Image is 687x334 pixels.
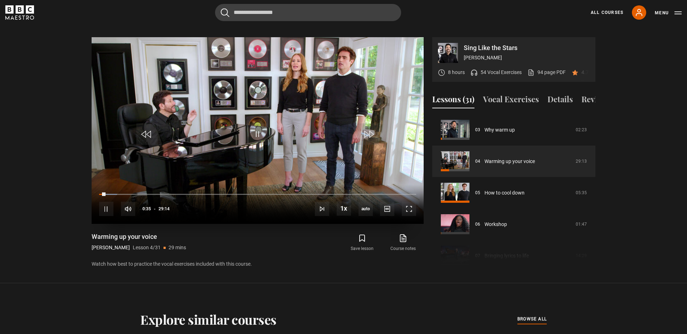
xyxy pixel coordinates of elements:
[221,8,229,17] button: Submit the search query
[484,221,507,228] a: Workshop
[215,4,401,21] input: Search
[169,244,186,251] p: 29 mins
[140,312,277,327] h2: Explore similar courses
[99,194,416,195] div: Progress Bar
[464,45,590,51] p: Sing Like the Stars
[380,202,394,216] button: Captions
[481,69,522,76] p: 54 Vocal Exercises
[432,93,474,108] button: Lessons (31)
[547,93,573,108] button: Details
[517,315,547,323] a: browse all
[92,37,424,224] video-js: Video Player
[121,202,135,216] button: Mute
[159,202,170,215] span: 29:14
[359,202,373,216] span: auto
[99,202,113,216] button: Pause
[5,5,34,20] svg: BBC Maestro
[484,189,525,197] a: How to cool down
[484,158,535,165] a: Warming up your voice
[402,202,416,216] button: Fullscreen
[581,93,626,108] button: Reviews (60)
[342,232,383,253] button: Save lesson
[383,232,424,253] a: Course notes
[315,202,329,216] button: Next Lesson
[92,232,186,241] h1: Warming up your voice
[92,260,424,268] p: Watch how best to practice the vocal exercises included with this course.
[483,93,539,108] button: Vocal Exercises
[527,69,566,76] a: 94 page PDF
[484,126,515,134] a: Why warm up
[337,201,351,216] button: Playback Rate
[154,206,156,211] span: -
[92,244,130,251] p: [PERSON_NAME]
[655,9,682,16] button: Toggle navigation
[142,202,151,215] span: 0:35
[448,69,465,76] p: 8 hours
[133,244,161,251] p: Lesson 4/31
[591,9,623,16] a: All Courses
[464,54,590,62] p: [PERSON_NAME]
[359,202,373,216] div: Current quality: 720p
